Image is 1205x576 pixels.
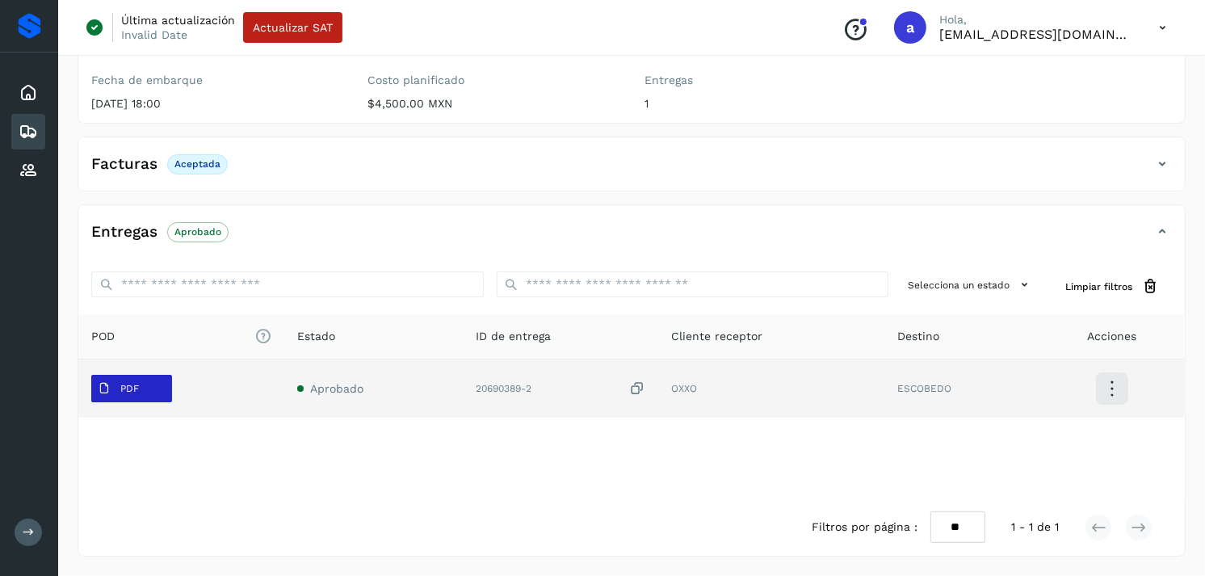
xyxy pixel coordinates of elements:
[243,12,342,43] button: Actualizar SAT
[368,74,619,87] label: Costo planificado
[310,382,363,395] span: Aprobado
[91,155,157,174] h4: Facturas
[476,380,645,397] div: 20690389-2
[897,328,939,345] span: Destino
[120,383,139,394] p: PDF
[939,27,1133,42] p: alejperez@niagarawater.com
[11,114,45,149] div: Embarques
[476,328,551,345] span: ID de entrega
[91,97,342,111] p: [DATE] 18:00
[297,328,335,345] span: Estado
[78,150,1185,191] div: FacturasAceptada
[1065,280,1132,294] span: Limpiar filtros
[91,375,172,402] button: PDF
[1052,271,1172,301] button: Limpiar filtros
[644,74,896,87] label: Entregas
[1011,519,1059,536] span: 1 - 1 de 1
[174,158,220,170] p: Aceptada
[78,218,1185,259] div: EntregasAprobado
[11,153,45,188] div: Proveedores
[901,271,1039,298] button: Selecciona un estado
[121,13,235,27] p: Última actualización
[11,75,45,111] div: Inicio
[121,27,187,42] p: Invalid Date
[671,328,762,345] span: Cliente receptor
[91,74,342,87] label: Fecha de embarque
[1088,328,1137,345] span: Acciones
[174,226,221,238] p: Aprobado
[253,22,333,33] span: Actualizar SAT
[91,223,157,242] h4: Entregas
[812,519,917,536] span: Filtros por página :
[91,328,271,345] span: POD
[644,97,896,111] p: 1
[368,97,619,111] p: $4,500.00 MXN
[939,13,1133,27] p: Hola,
[884,359,1039,418] td: ESCOBEDO
[658,359,885,418] td: OXXO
